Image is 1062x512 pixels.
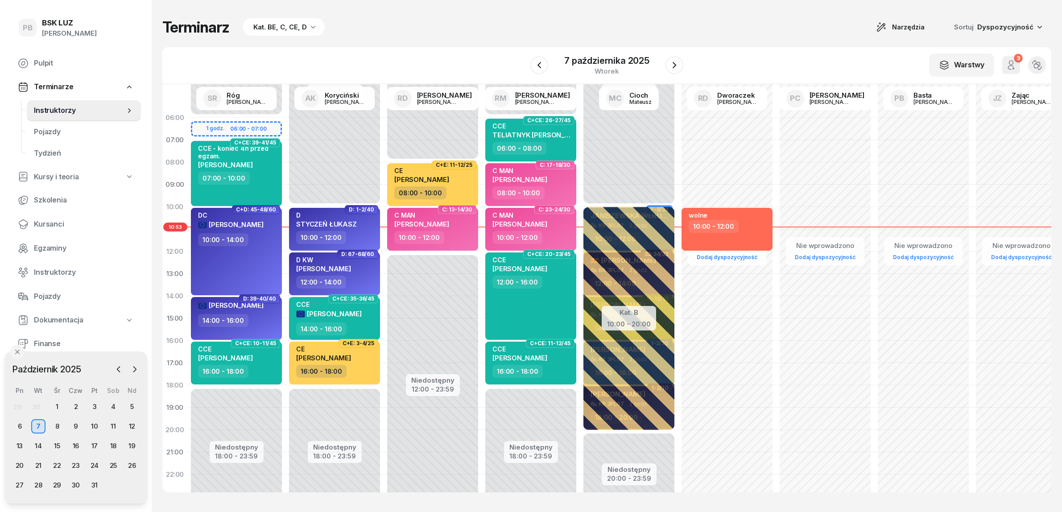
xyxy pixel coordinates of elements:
div: Cioch [629,92,652,99]
div: 7 października 2025 [564,56,649,65]
div: [PERSON_NAME] [1012,99,1054,105]
a: Instruktorzy [11,262,141,283]
div: 18:00 - 23:59 [509,450,553,460]
div: CCE [492,256,547,264]
div: 31 [87,478,102,492]
div: Niedostępny [607,466,651,473]
span: [PERSON_NAME] [492,354,547,362]
div: CCE [198,345,253,353]
span: C+CE: 26-27/45 [527,120,570,121]
div: Dworaczek [717,92,760,99]
a: PBBasta[PERSON_NAME] [883,87,963,110]
div: 24 [87,458,102,473]
div: 12:00 - 16:00 [492,276,542,289]
span: RD [698,95,708,102]
span: Sortuj [954,21,975,33]
span: Terminarze [34,81,73,93]
a: Kursy i teoria [11,167,141,187]
span: C: 13-14/30 [442,209,472,211]
div: 9 [69,419,83,434]
span: Narzędzia [892,22,925,33]
a: JZZając[PERSON_NAME] [981,87,1062,110]
a: Kursanci [11,214,141,235]
div: 21 [31,458,45,473]
div: 10:00 [162,196,187,218]
div: [PERSON_NAME] [227,99,269,105]
a: Szkolenia [11,190,141,211]
div: 17 [87,439,102,453]
span: [PERSON_NAME] [492,175,547,184]
span: Dyspozycyjność [977,23,1033,31]
div: 18 [106,439,120,453]
div: 20:00 [162,419,187,441]
div: 5 [125,400,139,414]
span: PB [894,95,904,102]
div: 10:00 - 12:00 [296,231,346,244]
div: 18:00 [162,374,187,396]
a: MCCiochMateusz [599,87,659,110]
div: Wt [29,387,48,394]
div: 6 [12,419,27,434]
div: 13:00 [162,263,187,285]
div: D [296,211,357,219]
button: Kat. BE, C, CE, D [240,18,325,36]
div: 23 [69,458,83,473]
div: [PERSON_NAME] [42,28,97,39]
button: Niedostępny18:00 - 23:59 [509,442,553,462]
div: [PERSON_NAME] [913,99,956,105]
div: 12:00 - 23:59 [411,384,455,393]
span: [PERSON_NAME] [209,301,264,310]
div: 16:00 - 18:00 [198,365,248,378]
button: Nie wprowadzonoDodaj dyspozycyjność [889,238,957,264]
div: 20 [12,458,27,473]
span: D: 39-40/40 [243,298,276,300]
span: C+CE: 10-11/45 [235,343,276,344]
span: Egzaminy [34,243,134,254]
span: C: 23-24/30 [538,209,570,211]
div: [PERSON_NAME] [515,99,558,105]
span: [PERSON_NAME] [198,161,253,169]
a: Dodaj dyspozycyjność [791,252,859,262]
span: AK [305,95,316,102]
span: [PERSON_NAME] [307,310,362,318]
span: STYCZEŃ ŁUKASZ [296,220,357,228]
div: 28 [31,478,45,492]
a: AKKoryciński[PERSON_NAME] [294,87,375,110]
div: 19 [125,439,139,453]
div: 14:00 - 16:00 [198,314,248,327]
div: [PERSON_NAME] [417,99,460,105]
div: C MAN [492,167,547,174]
div: 10 [87,419,102,434]
span: Kursy i teoria [34,171,79,183]
div: 27 [12,478,27,492]
div: 12:00 - 14:00 [296,276,346,289]
span: PC [790,95,801,102]
span: [PERSON_NAME] [492,264,547,273]
div: 10:00 - 12:00 [689,220,739,233]
a: RD[PERSON_NAME][PERSON_NAME] [387,87,479,110]
div: Pt [85,387,104,394]
div: 12 [125,419,139,434]
button: 3 [1002,56,1020,74]
div: Koryciński [325,92,368,99]
a: Pulpit [11,53,141,74]
div: CE [296,345,351,353]
span: PB [23,24,33,32]
div: 26 [125,458,139,473]
div: 13 [12,439,27,453]
div: Nie wprowadzono [889,240,957,252]
div: 10:00 - 20:00 [607,318,651,328]
span: C+D: 45-48/60 [236,209,276,211]
div: 08:00 [162,151,187,173]
div: Kat. B [607,307,651,318]
span: SR [207,95,217,102]
div: 17:00 [162,352,187,374]
div: Mateusz [629,99,652,105]
div: Nie wprowadzono [988,240,1055,252]
a: Tydzień [27,143,141,164]
span: C+CE: 35-36/45 [332,298,374,300]
div: 2 [69,400,83,414]
button: Sortuj Dyspozycyjność [943,18,1051,37]
div: 29 [50,478,64,492]
a: Dokumentacja [11,310,141,330]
